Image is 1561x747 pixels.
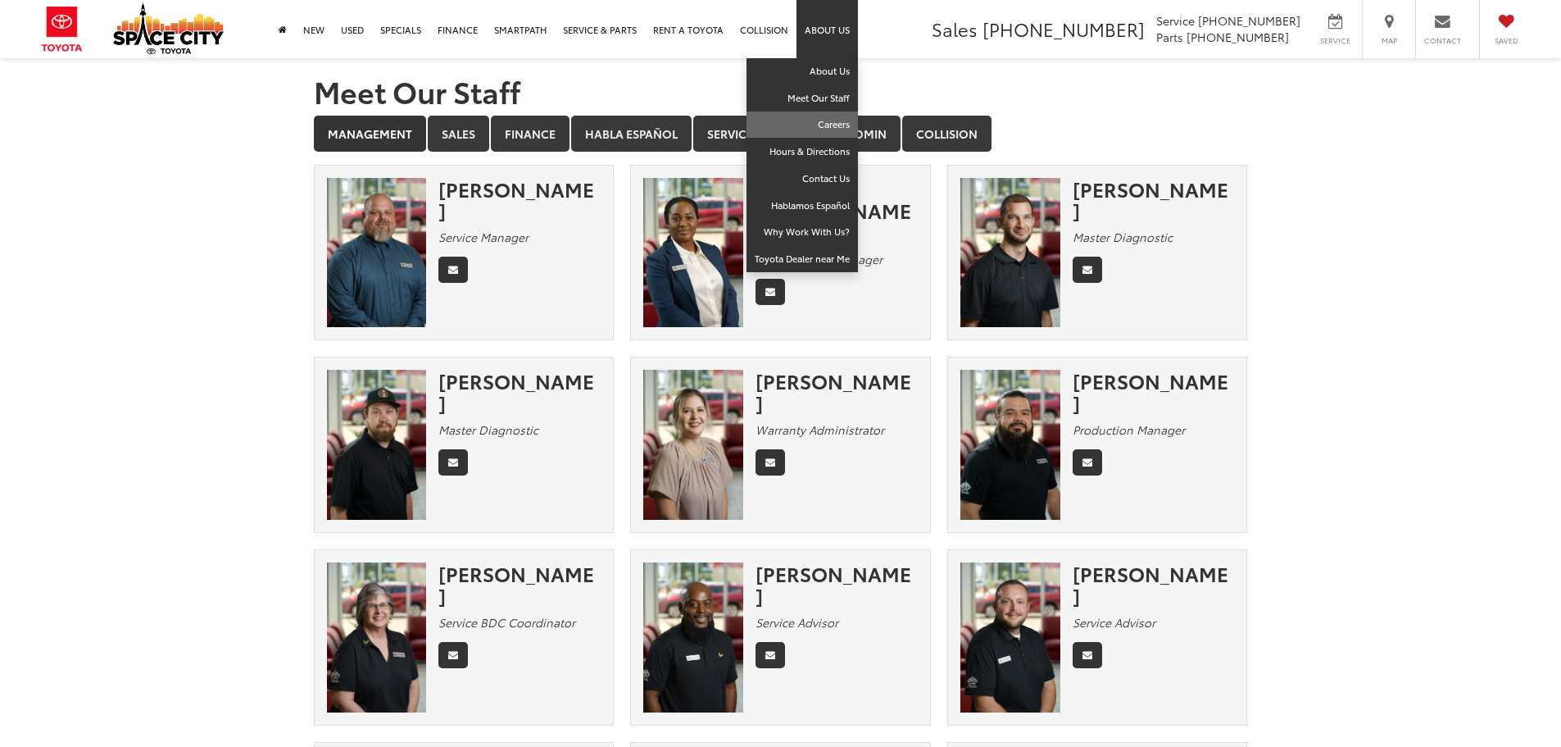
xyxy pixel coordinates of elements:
[1073,563,1235,606] div: [PERSON_NAME]
[746,166,858,193] a: Contact Us
[902,116,992,152] a: Collision
[756,614,838,631] em: Service Advisor
[643,178,743,328] img: Famalee McGill
[746,246,858,272] a: Toyota Dealer near Me
[327,370,427,520] img: Leo Lubel
[1073,257,1102,283] a: Email
[756,563,918,606] div: [PERSON_NAME]
[1371,35,1407,46] span: Map
[1073,421,1185,438] em: Production Manager
[756,279,785,305] a: Email
[438,563,601,606] div: [PERSON_NAME]
[746,58,858,85] a: About Us
[932,16,978,42] span: Sales
[1073,642,1102,668] a: Email
[960,563,1060,713] img: Mathew McWhirter
[1073,178,1235,221] div: [PERSON_NAME]
[746,219,858,246] a: Why Work With Us?
[960,178,1060,328] img: Travis Silhan
[113,3,224,54] img: Space City Toyota
[428,116,489,152] a: Sales
[982,16,1145,42] span: [PHONE_NUMBER]
[756,449,785,476] a: Email
[643,563,743,713] img: LaMarko Bentley
[746,139,858,166] a: Hours & Directions
[438,642,468,668] a: Email
[1187,29,1289,45] span: [PHONE_NUMBER]
[1156,12,1195,29] span: Service
[438,449,468,476] a: Email
[756,421,884,438] em: Warranty Administrator
[693,116,767,152] a: Service
[1073,614,1155,631] em: Service Advisor
[833,116,901,152] a: Admin
[327,178,427,328] img: Floyd Greer
[438,229,529,245] em: Service Manager
[1198,12,1300,29] span: [PHONE_NUMBER]
[438,614,575,631] em: Service BDC Coordinator
[438,370,601,413] div: [PERSON_NAME]
[960,370,1060,520] img: Alberto Esparza
[756,370,918,413] div: [PERSON_NAME]
[746,112,858,139] a: Careers
[438,257,468,283] a: Email
[1156,29,1183,45] span: Parts
[1073,229,1173,245] em: Master Diagnostic
[314,116,426,152] a: Management
[746,193,858,220] a: Hablamos Español
[491,116,569,152] a: Finance
[1424,35,1461,46] span: Contact
[314,75,1248,107] h1: Meet Our Staff
[746,85,858,112] a: Meet Our Staff
[314,116,1248,153] div: Department Tabs
[1317,35,1354,46] span: Service
[1488,35,1524,46] span: Saved
[1073,370,1235,413] div: [PERSON_NAME]
[438,421,538,438] em: Master Diagnostic
[327,563,427,713] img: Carol Tisdale
[571,116,692,152] a: Habla Español
[438,178,601,221] div: [PERSON_NAME]
[756,642,785,668] a: Email
[643,370,743,520] img: Jenny Coronado
[1073,449,1102,476] a: Email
